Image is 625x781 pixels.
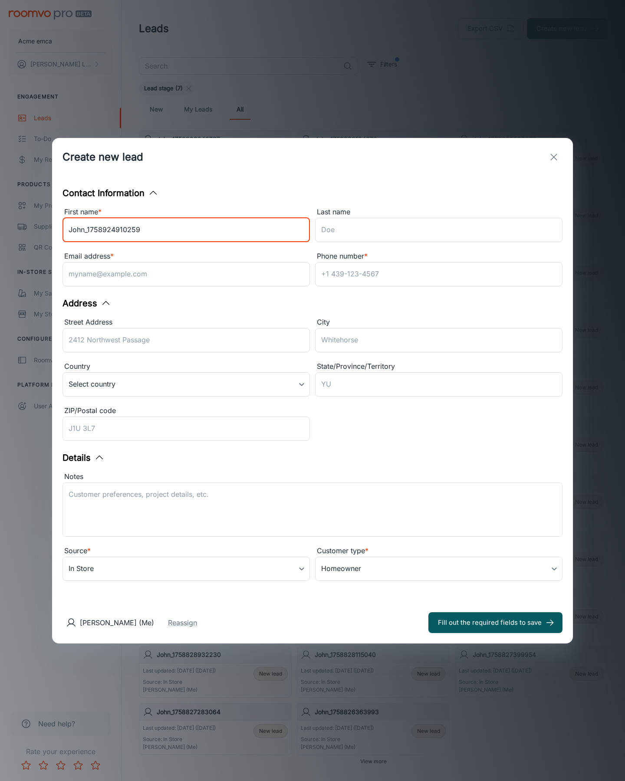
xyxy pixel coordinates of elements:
[62,207,310,218] div: First name
[62,471,562,482] div: Notes
[315,545,562,557] div: Customer type
[62,187,158,200] button: Contact Information
[62,451,105,464] button: Details
[62,251,310,262] div: Email address
[62,557,310,581] div: In Store
[428,612,562,633] button: Fill out the required fields to save
[62,361,310,372] div: Country
[315,317,562,328] div: City
[62,297,111,310] button: Address
[62,317,310,328] div: Street Address
[545,148,562,166] button: exit
[315,207,562,218] div: Last name
[315,251,562,262] div: Phone number
[80,617,154,628] p: [PERSON_NAME] (Me)
[62,417,310,441] input: J1U 3L7
[168,617,197,628] button: Reassign
[315,218,562,242] input: Doe
[62,149,143,165] h1: Create new lead
[315,328,562,352] input: Whitehorse
[315,557,562,581] div: Homeowner
[62,372,310,397] div: Select country
[62,262,310,286] input: myname@example.com
[62,545,310,557] div: Source
[62,405,310,417] div: ZIP/Postal code
[62,218,310,242] input: John
[315,372,562,397] input: YU
[315,262,562,286] input: +1 439-123-4567
[315,361,562,372] div: State/Province/Territory
[62,328,310,352] input: 2412 Northwest Passage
